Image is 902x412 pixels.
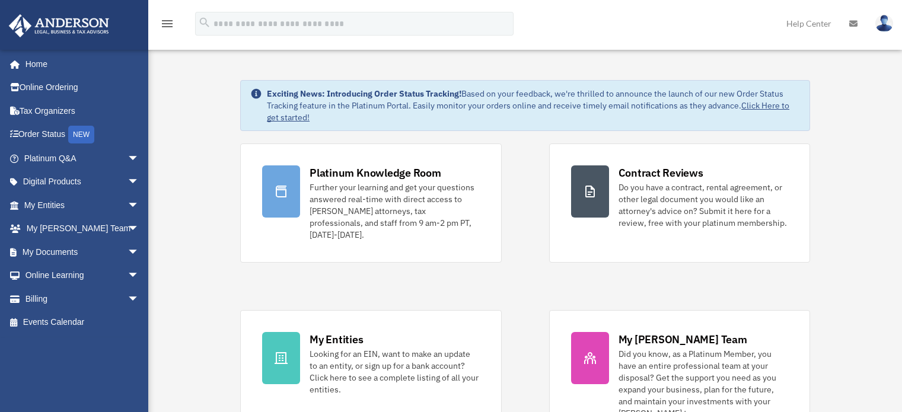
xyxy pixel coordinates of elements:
[8,99,157,123] a: Tax Organizers
[310,181,479,241] div: Further your learning and get your questions answered real-time with direct access to [PERSON_NAM...
[5,14,113,37] img: Anderson Advisors Platinum Portal
[8,287,157,311] a: Billingarrow_drop_down
[8,146,157,170] a: Platinum Q&Aarrow_drop_down
[8,264,157,288] a: Online Learningarrow_drop_down
[8,240,157,264] a: My Documentsarrow_drop_down
[240,143,501,263] a: Platinum Knowledge Room Further your learning and get your questions answered real-time with dire...
[267,100,789,123] a: Click Here to get started!
[128,217,151,241] span: arrow_drop_down
[128,170,151,194] span: arrow_drop_down
[198,16,211,29] i: search
[8,52,151,76] a: Home
[619,165,703,180] div: Contract Reviews
[8,193,157,217] a: My Entitiesarrow_drop_down
[267,88,800,123] div: Based on your feedback, we're thrilled to announce the launch of our new Order Status Tracking fe...
[875,15,893,32] img: User Pic
[8,76,157,100] a: Online Ordering
[267,88,461,99] strong: Exciting News: Introducing Order Status Tracking!
[8,123,157,147] a: Order StatusNEW
[128,240,151,264] span: arrow_drop_down
[160,21,174,31] a: menu
[128,146,151,171] span: arrow_drop_down
[8,170,157,194] a: Digital Productsarrow_drop_down
[619,181,788,229] div: Do you have a contract, rental agreement, or other legal document you would like an attorney's ad...
[128,264,151,288] span: arrow_drop_down
[310,332,363,347] div: My Entities
[310,348,479,395] div: Looking for an EIN, want to make an update to an entity, or sign up for a bank account? Click her...
[8,311,157,334] a: Events Calendar
[8,217,157,241] a: My [PERSON_NAME] Teamarrow_drop_down
[310,165,441,180] div: Platinum Knowledge Room
[160,17,174,31] i: menu
[549,143,810,263] a: Contract Reviews Do you have a contract, rental agreement, or other legal document you would like...
[68,126,94,143] div: NEW
[128,193,151,218] span: arrow_drop_down
[619,332,747,347] div: My [PERSON_NAME] Team
[128,287,151,311] span: arrow_drop_down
